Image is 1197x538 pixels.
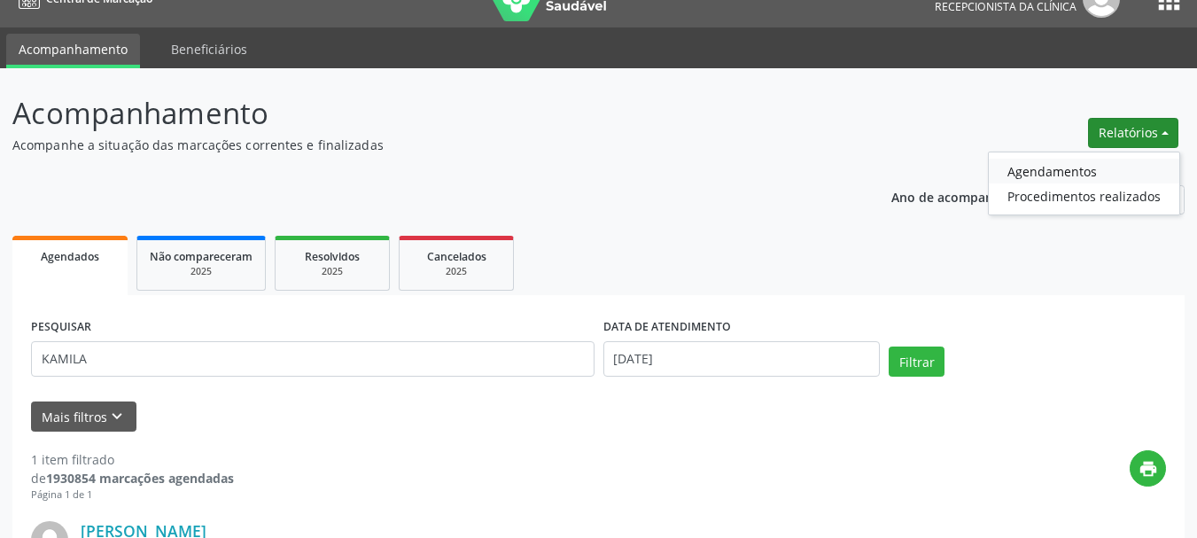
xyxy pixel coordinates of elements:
p: Acompanhe a situação das marcações correntes e finalizadas [12,136,833,154]
div: 2025 [150,265,253,278]
button: print [1130,450,1166,487]
a: Procedimentos realizados [989,183,1179,208]
ul: Relatórios [988,152,1180,215]
strong: 1930854 marcações agendadas [46,470,234,487]
div: 1 item filtrado [31,450,234,469]
button: Relatórios [1088,118,1178,148]
div: de [31,469,234,487]
div: Página 1 de 1 [31,487,234,503]
label: DATA DE ATENDIMENTO [603,314,731,341]
a: Acompanhamento [6,34,140,68]
i: keyboard_arrow_down [107,407,127,426]
p: Acompanhamento [12,91,833,136]
span: Resolvidos [305,249,360,264]
div: 2025 [412,265,501,278]
input: Nome, código do beneficiário ou CPF [31,341,595,377]
p: Ano de acompanhamento [891,185,1048,207]
button: Filtrar [889,347,944,377]
a: Beneficiários [159,34,260,65]
button: Mais filtroskeyboard_arrow_down [31,402,136,433]
span: Não compareceram [150,249,253,264]
input: Selecione um intervalo [603,341,881,377]
div: 2025 [288,265,377,278]
label: PESQUISAR [31,314,91,341]
a: Agendamentos [989,159,1179,183]
span: Agendados [41,249,99,264]
i: print [1139,459,1158,479]
span: Cancelados [427,249,486,264]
